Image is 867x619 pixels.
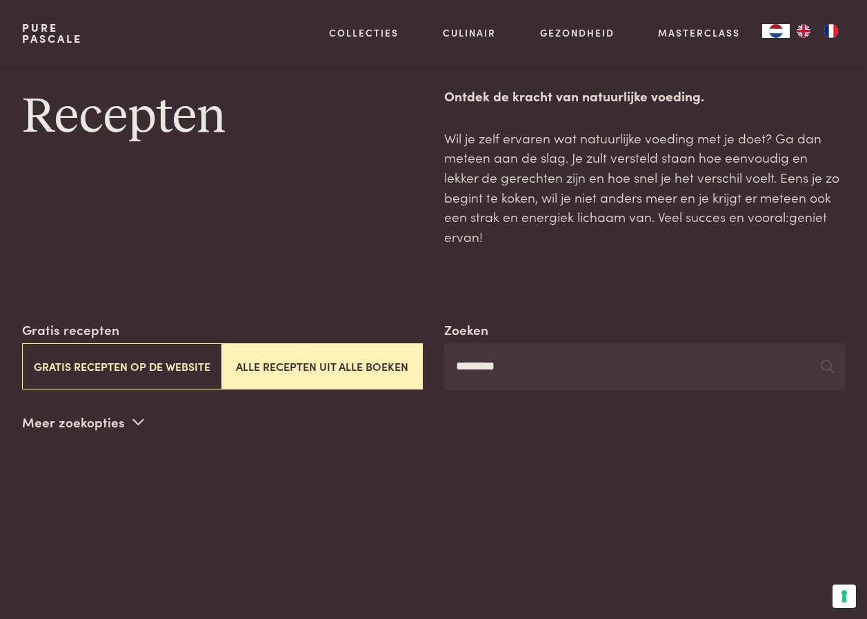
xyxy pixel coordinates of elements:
[444,86,704,105] strong: Ontdek de kracht van natuurlijke voeding.
[833,585,856,608] button: Uw voorkeuren voor toestemming voor trackingtechnologieën
[790,24,845,38] ul: Language list
[22,320,119,340] label: Gratis recepten
[762,24,845,38] aside: Language selected: Nederlands
[22,343,222,389] button: Gratis recepten op de website
[22,412,144,432] p: Meer zoekopties
[329,26,399,40] a: Collecties
[762,24,790,38] a: NL
[444,128,845,247] p: Wil je zelf ervaren wat natuurlijke voeding met je doet? Ga dan meteen aan de slag. Je zult verst...
[22,22,82,44] a: PurePascale
[762,24,790,38] div: Language
[540,26,615,40] a: Gezondheid
[817,24,845,38] a: FR
[22,86,423,148] h1: Recepten
[790,24,817,38] a: EN
[444,320,488,340] label: Zoeken
[443,26,496,40] a: Culinair
[222,343,422,389] button: Alle recepten uit alle boeken
[658,26,740,40] a: Masterclass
